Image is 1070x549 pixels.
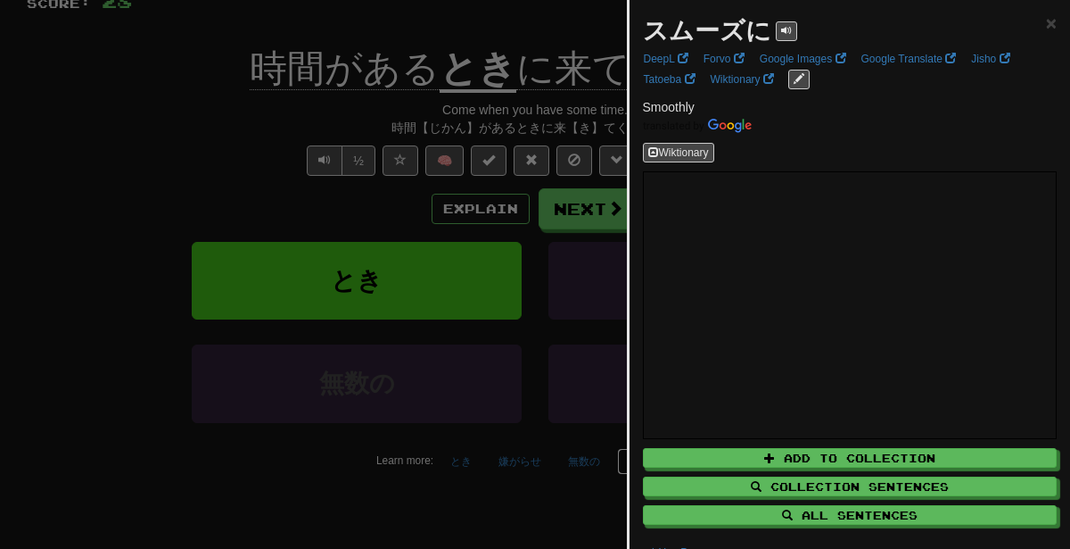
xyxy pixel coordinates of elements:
button: Add to Collection [643,448,1058,468]
a: DeepL [638,49,694,69]
button: Close [1046,13,1057,32]
img: Color short [643,119,752,133]
a: Forvo [698,49,750,69]
button: Collection Sentences [643,477,1058,496]
span: Smoothly [643,100,695,114]
button: All Sentences [643,505,1058,525]
a: Wiktionary [705,70,779,89]
a: Google Images [754,49,852,69]
span: × [1046,12,1057,33]
button: edit links [788,70,810,89]
button: Wiktionary [643,143,714,162]
a: Tatoeba [638,70,701,89]
a: Jisho [966,49,1015,69]
a: Google Translate [856,49,962,69]
strong: スムーズに [643,17,771,45]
